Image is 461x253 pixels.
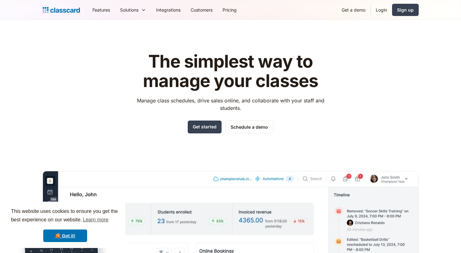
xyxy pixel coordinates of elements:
[397,7,414,13] div: Sign up
[82,215,109,225] a: learn more about cookies
[115,3,151,17] div: Solutions
[5,202,125,248] div: cookieconsent
[120,7,139,13] div: Solutions
[186,3,217,17] a: Customers
[337,3,370,17] a: Get a demo
[225,121,273,133] a: Schedule a demo
[43,6,80,14] a: home
[217,3,242,17] a: Pricing
[11,208,119,225] span: This website uses cookies to ensure you get the best experience on our website.
[131,97,330,112] p: Manage class schedules, drive sales online, and collaborate with your staff and students.
[43,230,87,242] a: dismiss cookie message
[131,52,330,90] h1: The simplest way to manage your classes
[371,3,392,17] a: Login
[151,3,186,17] a: Integrations
[392,4,419,16] a: Sign up
[188,121,222,133] a: Get started
[87,3,115,17] a: Features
